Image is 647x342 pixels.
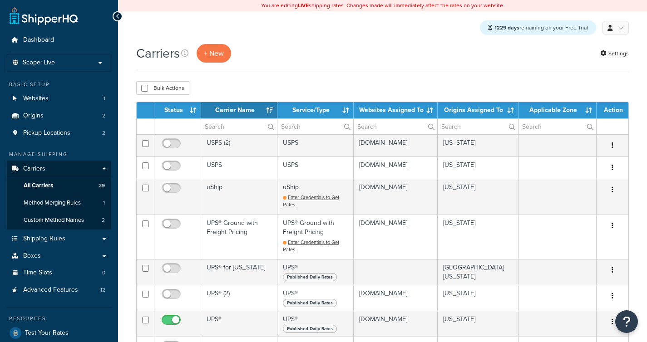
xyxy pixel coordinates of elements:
a: Boxes [7,248,111,264]
div: Resources [7,315,111,322]
strong: 1229 days [494,24,519,32]
input: Search [519,119,596,134]
td: USPS [277,156,354,179]
th: Status: activate to sort column ascending [154,102,201,118]
a: Test Your Rates [7,325,111,341]
span: 2 [102,216,105,224]
td: [DOMAIN_NAME] [354,179,438,214]
a: All Carriers 29 [7,177,111,194]
a: Enter Credentials to Get Rates [283,194,339,208]
span: Origins [23,112,44,120]
a: Advanced Features 12 [7,282,111,298]
div: Manage Shipping [7,151,111,158]
input: Search [438,119,518,134]
td: [US_STATE] [438,156,519,179]
td: UPS® [201,311,277,337]
td: UPS® Ground with Freight Pricing [201,215,277,259]
li: Origins [7,107,111,124]
b: LIVE [298,1,309,10]
li: Time Slots [7,264,111,281]
td: [US_STATE] [438,134,519,156]
a: Origins 2 [7,107,111,124]
span: Test Your Rates [25,329,69,337]
span: Custom Method Names [24,216,84,224]
span: Dashboard [23,36,54,44]
span: Method Merging Rules [24,199,81,207]
td: [US_STATE] [438,215,519,259]
td: [DOMAIN_NAME] [354,134,438,156]
td: uShip [277,179,354,214]
th: Action [597,102,628,118]
td: UPS® Ground with Freight Pricing [277,215,354,259]
span: Published Daily Rates [283,299,337,307]
button: + New [197,44,231,63]
th: Applicable Zone: activate to sort column ascending [519,102,597,118]
td: UPS® [277,285,354,311]
td: [DOMAIN_NAME] [354,285,438,311]
span: Boxes [23,252,41,260]
span: 1 [103,199,105,207]
a: Carriers [7,161,111,177]
span: 29 [99,182,105,190]
span: 12 [100,286,105,294]
span: 0 [102,269,105,277]
div: Basic Setup [7,81,111,88]
input: Search [354,119,437,134]
span: Time Slots [23,269,52,277]
td: UPS® [277,311,354,337]
li: Advanced Features [7,282,111,298]
td: [US_STATE] [438,285,519,311]
td: [GEOGRAPHIC_DATA] [US_STATE] [438,259,519,285]
li: Carriers [7,161,111,230]
button: Open Resource Center [615,310,638,333]
span: Published Daily Rates [283,273,337,281]
td: USPS [201,156,277,179]
td: [US_STATE] [438,311,519,337]
span: 2 [102,112,105,120]
input: Search [201,119,277,134]
td: UPS® [277,259,354,285]
span: Shipping Rules [23,235,65,243]
a: Pickup Locations 2 [7,125,111,142]
a: Websites 1 [7,90,111,107]
li: Custom Method Names [7,212,111,229]
input: Search [277,119,353,134]
span: Advanced Features [23,286,78,294]
span: All Carriers [24,182,53,190]
a: Shipping Rules [7,230,111,247]
a: ShipperHQ Home [10,7,78,25]
td: [DOMAIN_NAME] [354,156,438,179]
a: Custom Method Names 2 [7,212,111,229]
th: Service/Type: activate to sort column ascending [277,102,354,118]
span: Pickup Locations [23,129,70,137]
a: Method Merging Rules 1 [7,195,111,211]
button: Bulk Actions [136,81,189,95]
div: remaining on your Free Trial [480,20,596,35]
th: Websites Assigned To: activate to sort column ascending [354,102,438,118]
td: [US_STATE] [438,179,519,214]
td: [DOMAIN_NAME] [354,311,438,337]
a: Dashboard [7,32,111,49]
h1: Carriers [136,44,180,62]
li: Method Merging Rules [7,195,111,211]
td: UPS® (2) [201,285,277,311]
a: Time Slots 0 [7,264,111,281]
li: Pickup Locations [7,125,111,142]
th: Origins Assigned To: activate to sort column ascending [438,102,519,118]
li: Websites [7,90,111,107]
td: USPS [277,134,354,156]
span: Published Daily Rates [283,325,337,333]
span: Scope: Live [23,59,55,67]
span: 2 [102,129,105,137]
span: 1 [104,95,105,103]
td: UPS® for [US_STATE] [201,259,277,285]
li: All Carriers [7,177,111,194]
td: uShip [201,179,277,214]
a: Enter Credentials to Get Rates [283,239,339,253]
